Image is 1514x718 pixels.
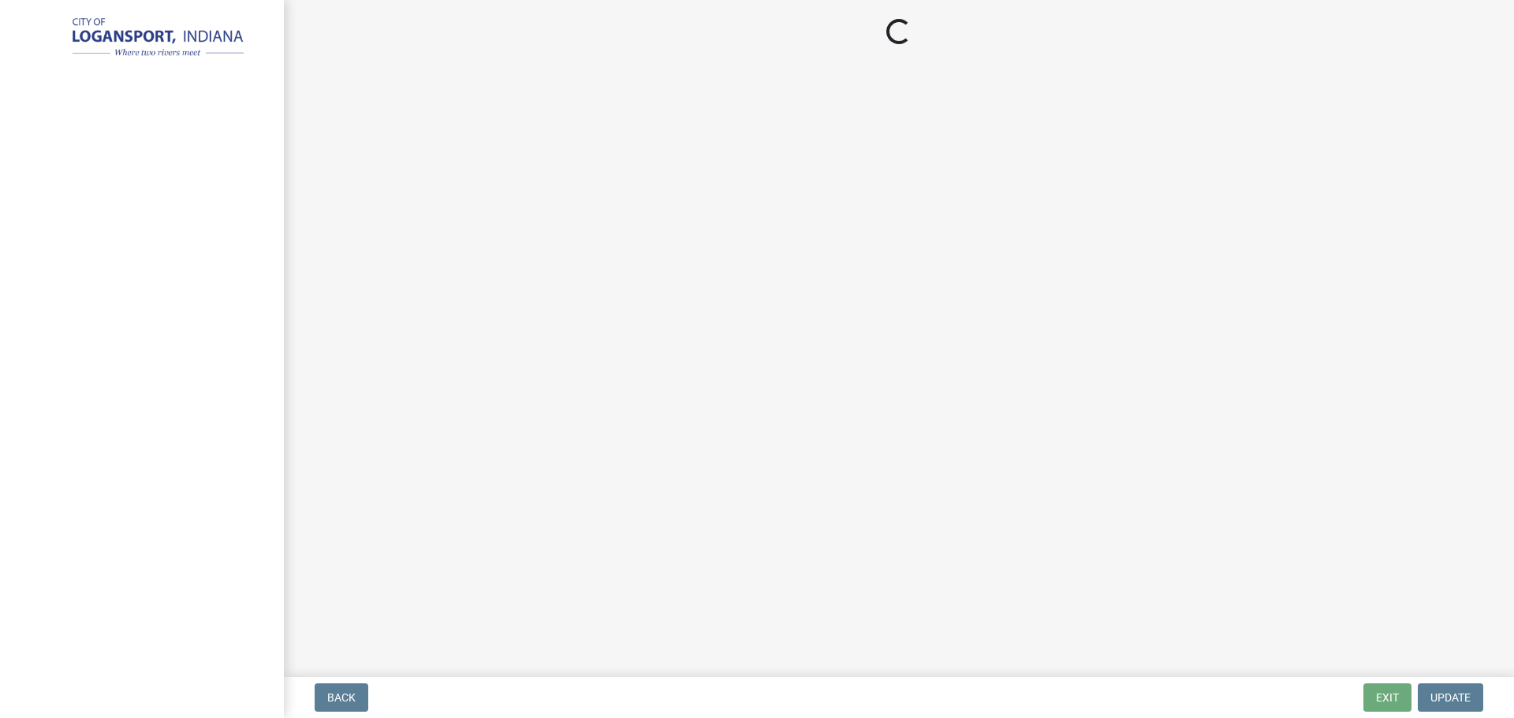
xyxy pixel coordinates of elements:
[1363,683,1411,712] button: Exit
[1418,683,1483,712] button: Update
[1430,691,1471,704] span: Update
[315,683,368,712] button: Back
[32,17,259,61] img: City of Logansport, Indiana
[327,691,356,704] span: Back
